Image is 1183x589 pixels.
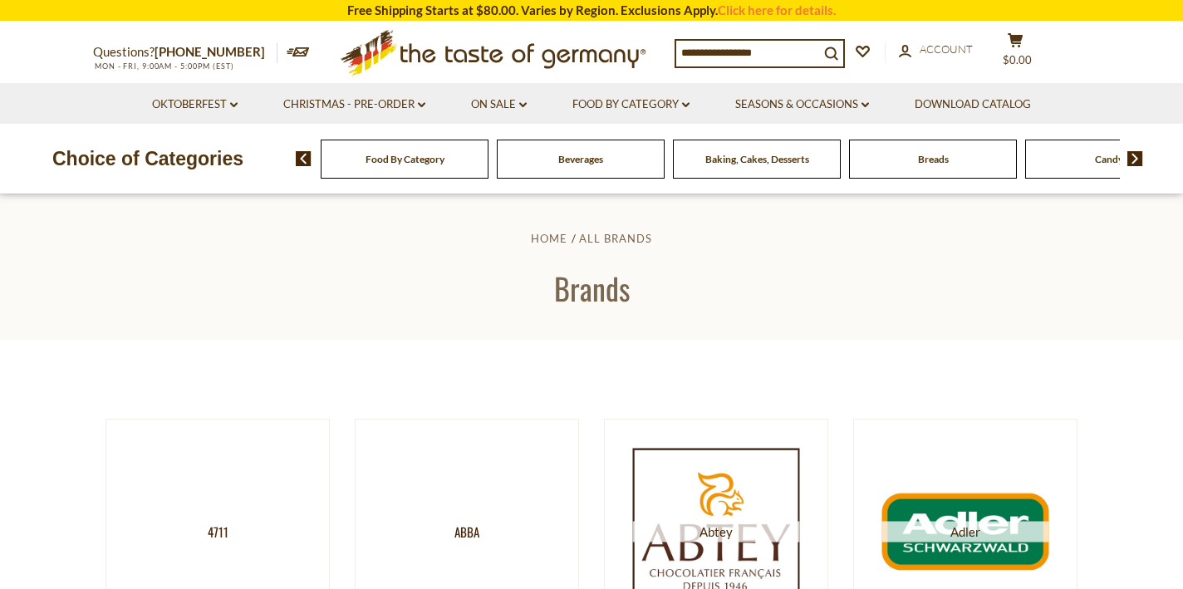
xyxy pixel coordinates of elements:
span: Abba [454,522,479,542]
a: On Sale [471,96,527,114]
img: previous arrow [296,151,312,166]
a: Baking, Cakes, Desserts [705,153,809,165]
a: All Brands [579,232,652,245]
p: Questions? [93,42,277,63]
a: Christmas - PRE-ORDER [283,96,425,114]
a: Breads [918,153,949,165]
a: Beverages [558,153,603,165]
img: next arrow [1127,151,1143,166]
a: Oktoberfest [152,96,238,114]
span: $0.00 [1003,53,1032,66]
a: Download Catalog [915,96,1031,114]
button: $0.00 [990,32,1040,74]
a: Click here for details. [718,2,836,17]
a: [PHONE_NUMBER] [155,44,265,59]
a: Home [531,232,567,245]
a: Account [899,41,973,59]
span: Abtey [633,522,800,542]
span: Brands [554,266,630,310]
a: Food By Category [572,96,690,114]
a: Seasons & Occasions [735,96,869,114]
span: MON - FRI, 9:00AM - 5:00PM (EST) [93,61,234,71]
a: Candy [1095,153,1123,165]
span: Adler [882,522,1049,542]
span: Account [920,42,973,56]
span: 4711 [208,522,228,542]
a: Food By Category [366,153,444,165]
